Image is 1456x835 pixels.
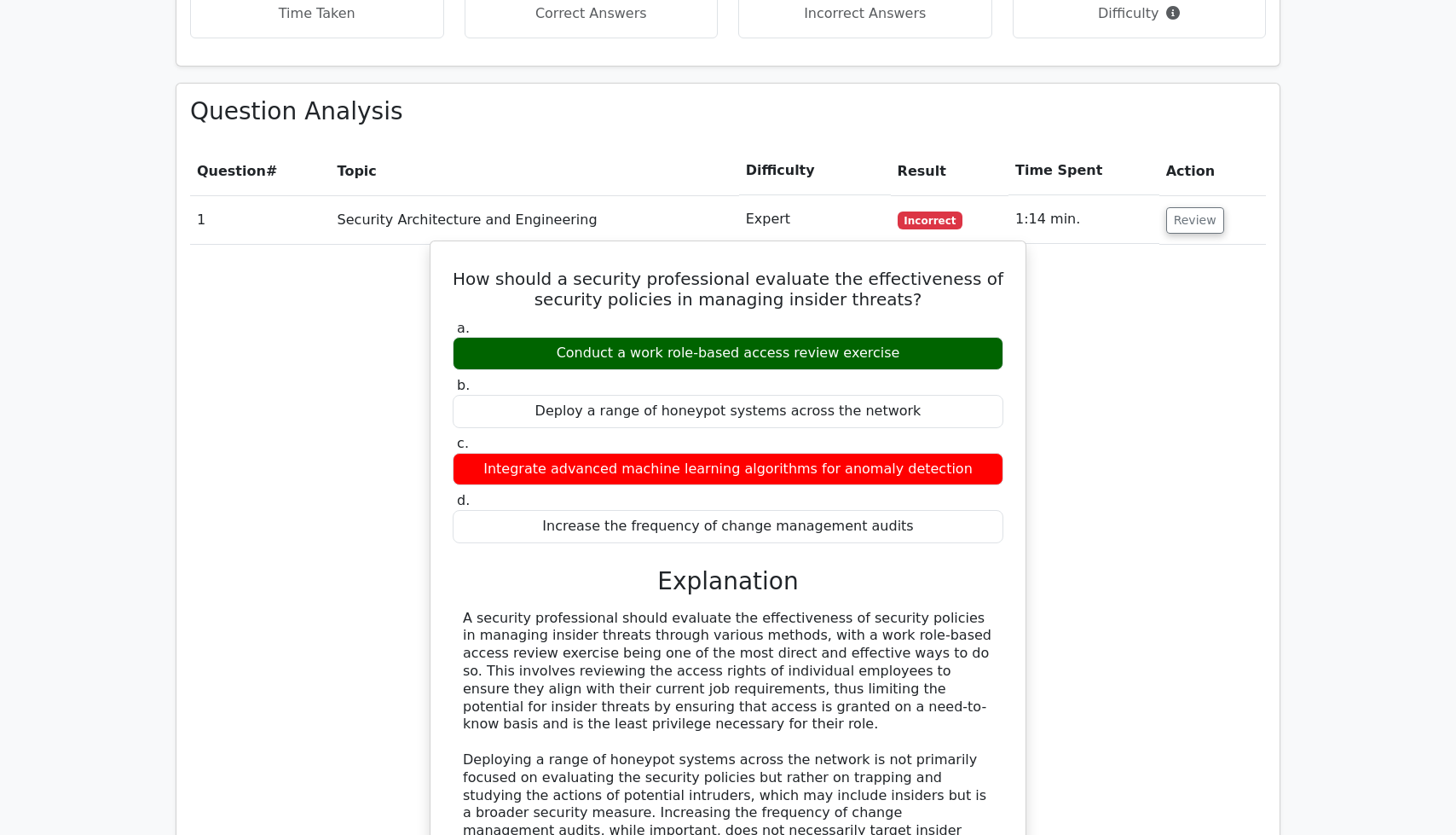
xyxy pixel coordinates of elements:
span: b. [457,377,470,393]
td: Security Architecture and Engineering [331,195,739,244]
span: Question [197,163,266,179]
span: c. [457,435,469,451]
div: Deploy a range of honeypot systems across the network [453,395,1003,428]
h3: Explanation [463,567,993,596]
h3: Question Analysis [190,97,1266,126]
button: Review [1166,207,1224,234]
h5: How should a security professional evaluate the effectiveness of security policies in managing in... [451,269,1005,310]
th: Difficulty [739,147,891,195]
p: Incorrect Answers [753,3,978,24]
div: Conduct a work role-based access review exercise [453,337,1003,370]
th: Result [891,147,1008,195]
p: Correct Answers [479,3,704,24]
p: Time Taken [205,3,430,24]
div: Integrate advanced machine learning algorithms for anomaly detection [453,453,1003,486]
th: Topic [331,147,739,195]
p: Difficulty [1027,3,1252,24]
span: d. [457,492,470,508]
th: # [190,147,331,195]
span: a. [457,320,470,336]
th: Time Spent [1008,147,1159,195]
td: 1:14 min. [1008,195,1159,244]
td: Expert [739,195,891,244]
th: Action [1159,147,1266,195]
div: Increase the frequency of change management audits [453,510,1003,543]
td: 1 [190,195,331,244]
span: Incorrect [898,212,963,229]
